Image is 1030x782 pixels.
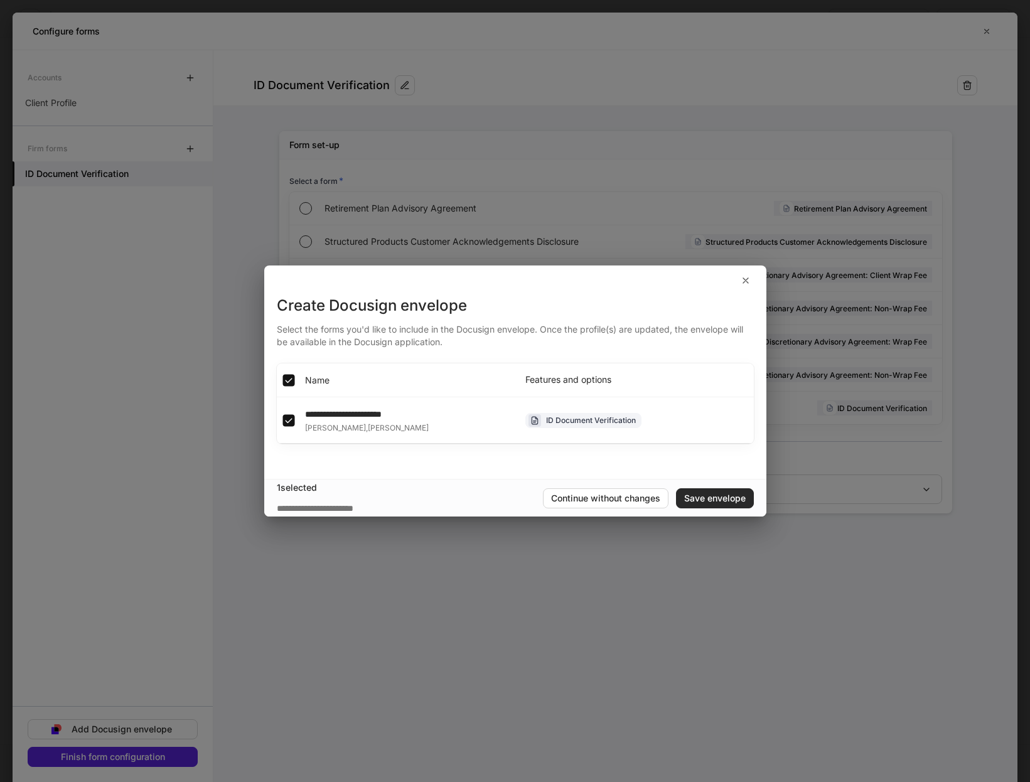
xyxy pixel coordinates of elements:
span: Name [305,374,330,387]
div: Save envelope [684,494,746,503]
div: 1 selected [277,481,543,494]
span: [PERSON_NAME] [305,423,366,433]
button: Save envelope [676,488,754,508]
div: Select the forms you'd like to include in the Docusign envelope. Once the profile(s) are updated,... [277,316,754,348]
button: Continue without changes [543,488,668,508]
div: ID Document Verification [546,414,636,426]
th: Features and options [515,363,754,397]
div: Continue without changes [551,494,660,503]
div: , [305,423,429,433]
span: [PERSON_NAME] [368,423,429,433]
div: Create Docusign envelope [277,296,754,316]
